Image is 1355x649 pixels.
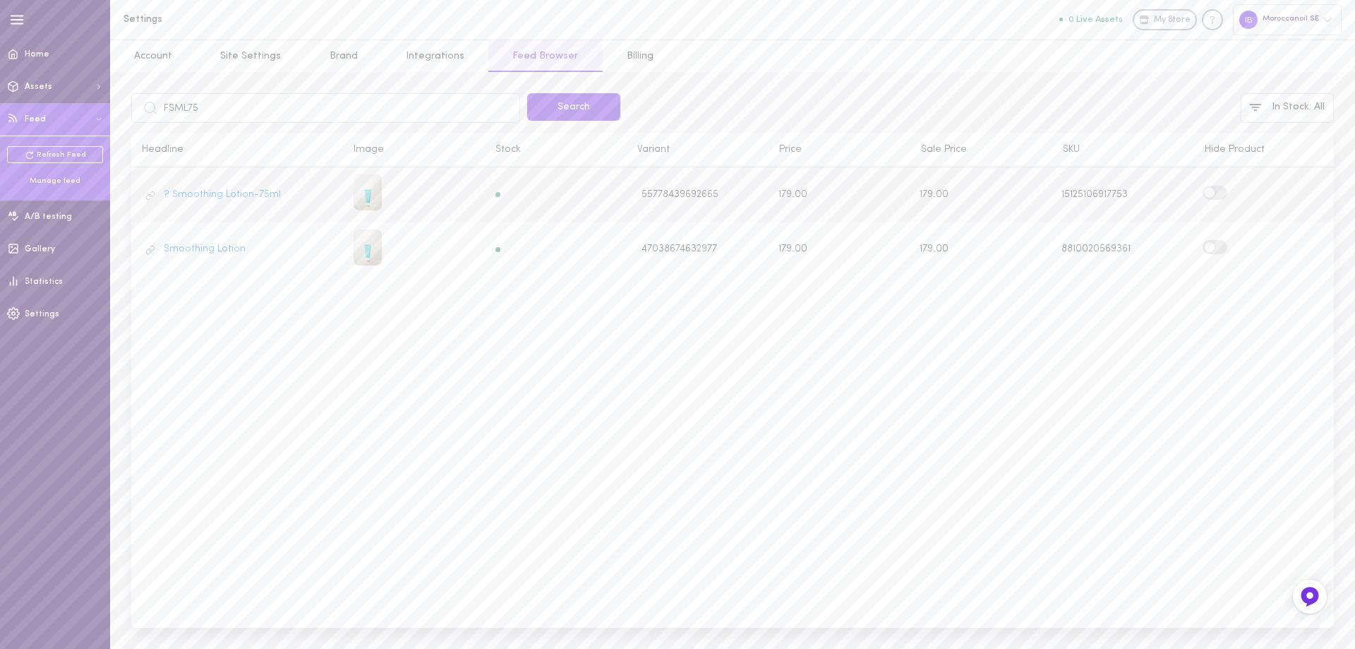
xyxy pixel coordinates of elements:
[25,83,52,91] span: Assets
[164,243,246,256] a: Smoothing Lotion
[25,245,55,254] span: Gallery
[1241,93,1334,123] button: In Stock: All
[196,40,305,72] a: Site Settings
[485,143,627,156] div: Stock
[25,310,59,318] span: Settings
[1059,15,1123,24] button: 0 Live Assets
[1052,143,1194,156] div: SKU
[1194,143,1336,156] div: Hide Product
[25,213,72,221] span: A/B testing
[778,244,807,254] span: 179.00
[306,40,382,72] a: Brand
[642,189,718,201] span: 55778439692665
[25,50,49,59] span: Home
[1133,9,1197,30] a: My Store
[343,143,485,156] div: Image
[1299,586,1320,607] img: Feedback Button
[124,14,356,25] h1: Settings
[1233,4,1342,35] div: Moroccanoil SE
[131,93,520,123] input: Search
[603,40,677,72] a: Billing
[110,40,196,72] a: Account
[25,278,63,286] span: Statistics
[778,189,807,200] span: 179.00
[1202,9,1223,30] div: Knowledge center
[488,40,602,72] a: Feed Browser
[1154,14,1191,27] span: My Store
[642,243,717,256] span: 47038674632977
[1059,15,1133,25] a: 0 Live Assets
[527,93,620,121] button: Search
[131,143,343,156] div: Headline
[769,143,910,156] div: Price
[164,189,281,201] a: ? Smoothing Lotion-75ml
[1061,189,1128,200] span: 15125106917753
[7,146,103,163] a: Refresh Feed
[1061,244,1131,254] span: 8810020569361
[382,40,488,72] a: Integrations
[7,176,103,186] div: Manage feed
[920,189,948,200] span: 179.00
[910,143,1052,156] div: Sale Price
[25,115,46,124] span: Feed
[627,143,769,156] div: Variant
[920,244,948,254] span: 179.00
